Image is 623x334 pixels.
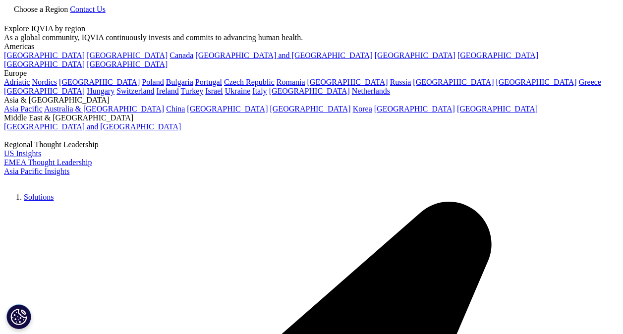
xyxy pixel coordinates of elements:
a: Asia Pacific [4,105,43,113]
a: Turkey [181,87,204,95]
a: [GEOGRAPHIC_DATA] [496,78,577,86]
a: Contact Us [70,5,106,13]
a: [GEOGRAPHIC_DATA] [59,78,140,86]
a: Ireland [157,87,179,95]
div: Asia & [GEOGRAPHIC_DATA] [4,96,619,105]
a: Bulgaria [166,78,193,86]
a: Portugal [195,78,222,86]
a: [GEOGRAPHIC_DATA] [374,105,455,113]
a: Asia Pacific Insights [4,167,69,175]
a: China [166,105,185,113]
a: Adriatic [4,78,30,86]
div: Middle East & [GEOGRAPHIC_DATA] [4,113,619,122]
a: EMEA Thought Leadership [4,158,92,167]
a: Switzerland [116,87,154,95]
a: [GEOGRAPHIC_DATA] [307,78,388,86]
a: Poland [142,78,164,86]
a: Ukraine [225,87,251,95]
a: [GEOGRAPHIC_DATA] [87,51,168,59]
div: As a global community, IQVIA continuously invests and commits to advancing human health. [4,33,619,42]
a: [GEOGRAPHIC_DATA] and [GEOGRAPHIC_DATA] [4,122,181,131]
a: Czech Republic [224,78,275,86]
a: Hungary [87,87,114,95]
span: Choose a Region [14,5,68,13]
a: [GEOGRAPHIC_DATA] [187,105,268,113]
div: Regional Thought Leadership [4,140,619,149]
a: Russia [390,78,411,86]
a: Australia & [GEOGRAPHIC_DATA] [44,105,164,113]
a: US Insights [4,149,41,158]
a: Netherlands [352,87,390,95]
a: Solutions [24,193,54,201]
a: [GEOGRAPHIC_DATA] [269,87,350,95]
a: Greece [579,78,601,86]
a: Israel [205,87,223,95]
a: [GEOGRAPHIC_DATA] [4,87,85,95]
a: Italy [252,87,267,95]
div: Explore IQVIA by region [4,24,619,33]
a: [GEOGRAPHIC_DATA] [457,105,538,113]
a: Nordics [32,78,57,86]
a: [GEOGRAPHIC_DATA] [375,51,455,59]
div: Europe [4,69,619,78]
div: Americas [4,42,619,51]
a: [GEOGRAPHIC_DATA] [457,51,538,59]
a: [GEOGRAPHIC_DATA] [87,60,168,68]
a: Canada [170,51,193,59]
a: Romania [277,78,305,86]
a: [GEOGRAPHIC_DATA] and [GEOGRAPHIC_DATA] [195,51,372,59]
a: [GEOGRAPHIC_DATA] [4,60,85,68]
a: [GEOGRAPHIC_DATA] [4,51,85,59]
a: [GEOGRAPHIC_DATA] [270,105,351,113]
a: [GEOGRAPHIC_DATA] [413,78,494,86]
button: Cookies Settings [6,304,31,329]
a: Korea [353,105,372,113]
